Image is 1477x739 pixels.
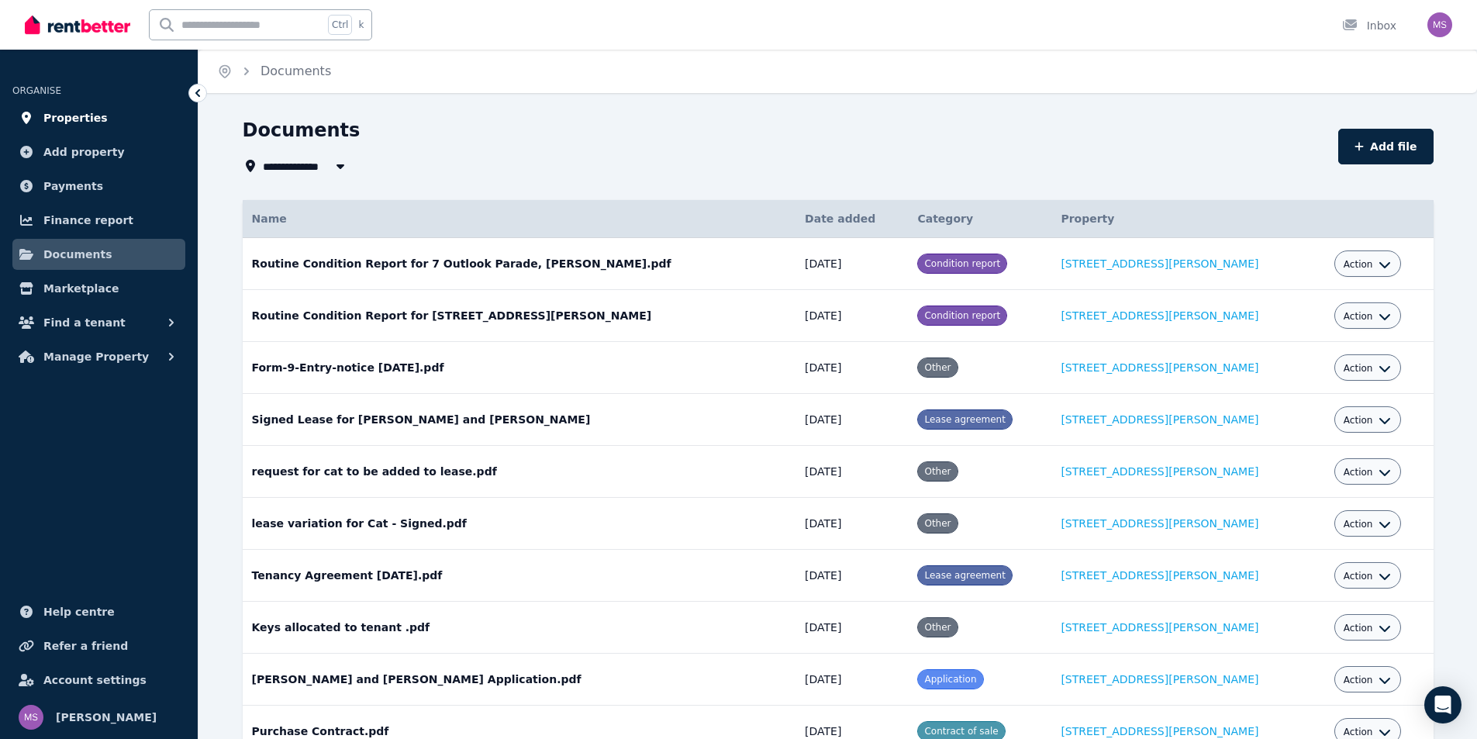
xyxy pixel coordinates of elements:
span: Action [1344,726,1373,738]
td: lease variation for Cat - Signed.pdf [243,498,796,550]
td: Signed Lease for [PERSON_NAME] and [PERSON_NAME] [243,394,796,446]
td: [DATE] [795,498,908,550]
span: Other [924,466,951,477]
a: [STREET_ADDRESS][PERSON_NAME] [1061,517,1258,530]
a: Properties [12,102,185,133]
td: [DATE] [795,238,908,290]
span: Marketplace [43,279,119,298]
span: k [358,19,364,31]
span: Action [1344,622,1373,634]
a: Account settings [12,665,185,696]
button: Action [1344,258,1392,271]
span: Other [924,622,951,633]
td: [DATE] [795,654,908,706]
div: Inbox [1342,18,1396,33]
a: [STREET_ADDRESS][PERSON_NAME] [1061,413,1258,426]
span: Action [1344,258,1373,271]
span: Lease agreement [924,414,1005,425]
button: Action [1344,466,1392,478]
a: [STREET_ADDRESS][PERSON_NAME] [1061,361,1258,374]
a: Documents [261,64,331,78]
th: Category [908,200,1051,238]
span: Contract of sale [924,726,998,737]
td: [DATE] [795,394,908,446]
button: Manage Property [12,341,185,372]
td: [PERSON_NAME] and [PERSON_NAME] Application.pdf [243,654,796,706]
span: Action [1344,674,1373,686]
img: RentBetter [25,13,130,36]
button: Action [1344,622,1392,634]
a: Refer a friend [12,630,185,661]
td: Form-9-Entry-notice [DATE].pdf [243,342,796,394]
span: Payments [43,177,103,195]
a: [STREET_ADDRESS][PERSON_NAME] [1061,725,1258,737]
span: Condition report [924,310,1000,321]
span: Account settings [43,671,147,689]
button: Add file [1338,129,1434,164]
button: Action [1344,414,1392,426]
button: Action [1344,570,1392,582]
h1: Documents [243,118,361,143]
td: request for cat to be added to lease.pdf [243,446,796,498]
img: Merenia Smart [1427,12,1452,37]
span: Finance report [43,211,133,230]
a: Add property [12,136,185,167]
a: [STREET_ADDRESS][PERSON_NAME] [1061,621,1258,634]
nav: Breadcrumb [198,50,350,93]
span: Application [924,674,976,685]
a: Marketplace [12,273,185,304]
a: [STREET_ADDRESS][PERSON_NAME] [1061,569,1258,582]
a: [STREET_ADDRESS][PERSON_NAME] [1061,257,1258,270]
a: Payments [12,171,185,202]
span: Condition report [924,258,1000,269]
a: [STREET_ADDRESS][PERSON_NAME] [1061,309,1258,322]
span: Other [924,362,951,373]
td: [DATE] [795,342,908,394]
th: Date added [795,200,908,238]
div: Open Intercom Messenger [1424,686,1461,723]
span: ORGANISE [12,85,61,96]
td: [DATE] [795,550,908,602]
button: Action [1344,726,1392,738]
td: Routine Condition Report for 7 Outlook Parade, [PERSON_NAME].pdf [243,238,796,290]
span: Properties [43,109,108,127]
button: Action [1344,362,1392,375]
span: Ctrl [328,15,352,35]
span: Other [924,518,951,529]
span: Action [1344,518,1373,530]
a: [STREET_ADDRESS][PERSON_NAME] [1061,465,1258,478]
td: [DATE] [795,446,908,498]
button: Action [1344,310,1392,323]
span: Lease agreement [924,570,1005,581]
span: Documents [43,245,112,264]
a: [STREET_ADDRESS][PERSON_NAME] [1061,673,1258,685]
td: [DATE] [795,602,908,654]
button: Action [1344,674,1392,686]
span: Manage Property [43,347,149,366]
span: Action [1344,466,1373,478]
span: Action [1344,310,1373,323]
span: Add property [43,143,125,161]
span: Name [252,212,287,225]
span: Action [1344,414,1373,426]
span: Action [1344,362,1373,375]
a: Documents [12,239,185,270]
img: Merenia Smart [19,705,43,730]
td: Keys allocated to tenant .pdf [243,602,796,654]
span: Help centre [43,603,115,621]
span: Refer a friend [43,637,128,655]
span: [PERSON_NAME] [56,708,157,727]
td: Routine Condition Report for [STREET_ADDRESS][PERSON_NAME] [243,290,796,342]
span: Find a tenant [43,313,126,332]
a: Finance report [12,205,185,236]
th: Property [1051,200,1324,238]
td: [DATE] [795,290,908,342]
a: Help centre [12,596,185,627]
td: Tenancy Agreement [DATE].pdf [243,550,796,602]
button: Find a tenant [12,307,185,338]
button: Action [1344,518,1392,530]
span: Action [1344,570,1373,582]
